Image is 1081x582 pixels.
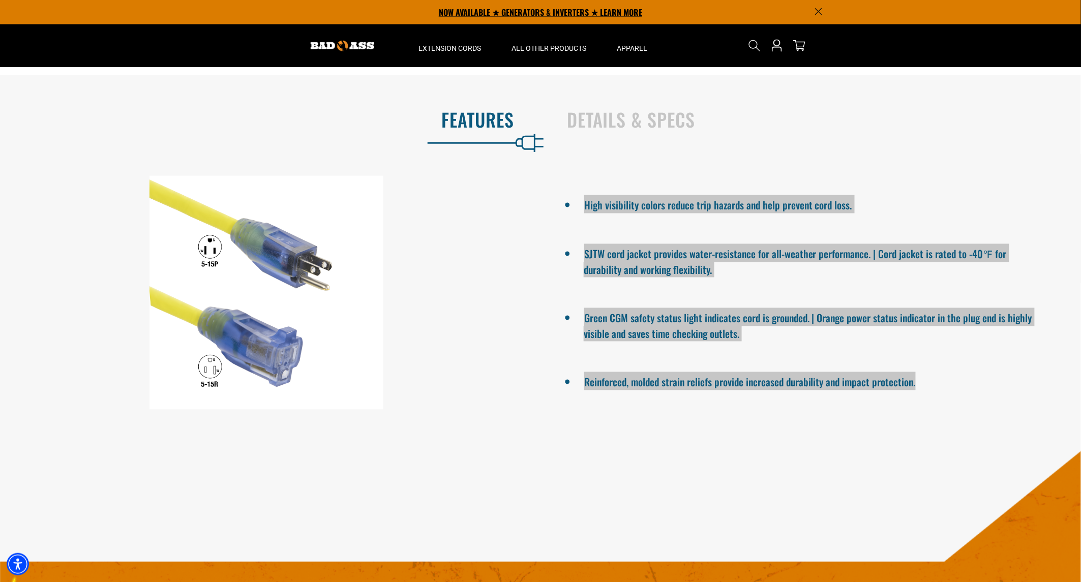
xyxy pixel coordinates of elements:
summary: Search [746,38,763,54]
h2: Details & Specs [567,109,1060,130]
summary: Extension Cords [403,24,496,67]
h2: Features [21,109,514,130]
span: Extension Cords [418,44,481,53]
a: Open this option [769,24,785,67]
img: Bad Ass Extension Cords [311,41,374,51]
li: High visibility colors reduce trip hazards and help prevent cord loss. [584,195,1045,213]
div: Accessibility Menu [7,553,29,575]
span: Apparel [617,44,647,53]
li: Green CGM safety status light indicates cord is grounded. | Orange power status indicator in the ... [584,308,1045,342]
li: Reinforced, molded strain reliefs provide increased durability and impact protection. [584,372,1045,390]
summary: Apparel [602,24,663,67]
summary: All Other Products [496,24,602,67]
span: All Other Products [512,44,586,53]
a: cart [791,40,807,52]
li: SJTW cord jacket provides water-resistance for all-weather performance. | Cord jacket is rated to... [584,244,1045,278]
